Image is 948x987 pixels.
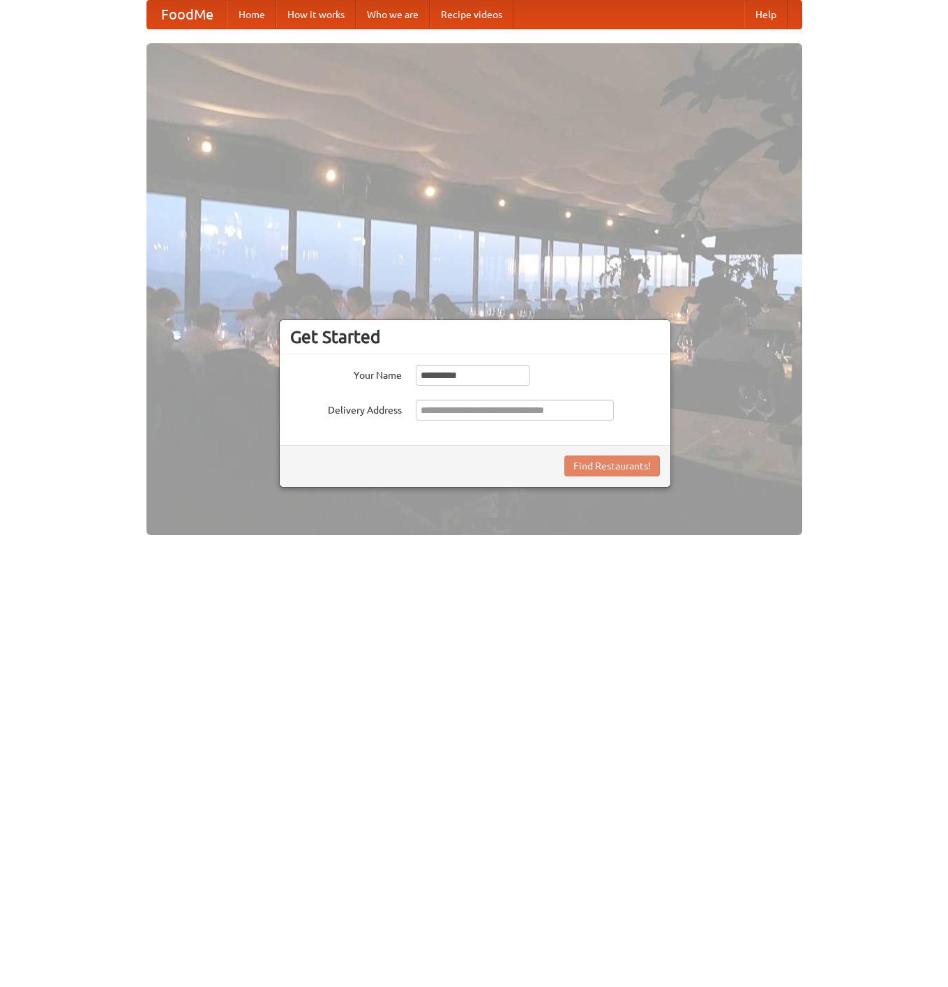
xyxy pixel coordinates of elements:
[147,1,227,29] a: FoodMe
[430,1,513,29] a: Recipe videos
[356,1,430,29] a: Who we are
[744,1,788,29] a: Help
[564,455,660,476] button: Find Restaurants!
[290,365,402,382] label: Your Name
[227,1,276,29] a: Home
[290,326,660,347] h3: Get Started
[276,1,356,29] a: How it works
[290,400,402,417] label: Delivery Address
